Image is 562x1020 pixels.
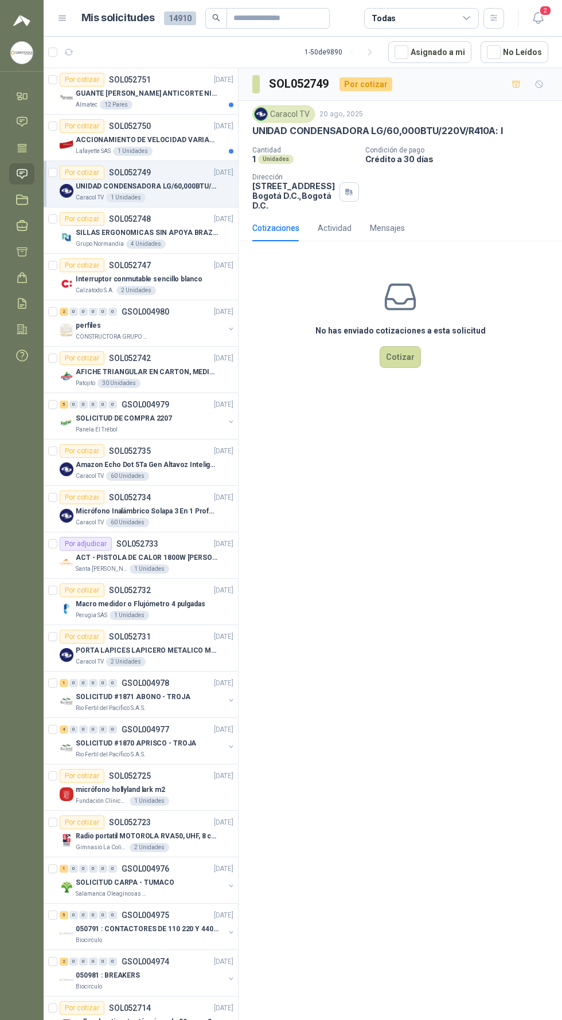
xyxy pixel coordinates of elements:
p: Grupo Normandía [76,240,124,249]
p: [DATE] [214,585,233,596]
div: 0 [89,401,97,409]
p: SOL052731 [109,633,151,641]
p: GUANTE [PERSON_NAME] ANTICORTE NIV 5 TALLA L [76,88,218,99]
p: Micrófono Inalámbrico Solapa 3 En 1 Profesional F11-2 X2 [76,506,218,517]
div: Por cotizar [339,77,392,91]
img: Company Logo [60,370,73,383]
p: SOL052751 [109,76,151,84]
p: [DATE] [214,260,233,271]
div: 0 [79,308,88,316]
p: [DATE] [214,631,233,642]
div: 60 Unidades [106,518,149,527]
a: Por cotizarSOL052725[DATE] Company Logomicrófono hollyland lark m2Fundación Clínica Shaio1 Unidades [44,764,238,811]
img: Company Logo [255,108,267,120]
p: [STREET_ADDRESS] Bogotá D.C. , Bogotá D.C. [252,181,335,210]
img: Company Logo [60,880,73,894]
p: Rio Fertil del Pacífico S.A.S. [76,750,146,759]
p: [DATE] [214,771,233,782]
div: 12 Pares [100,100,132,109]
button: 2 [528,8,548,29]
img: Company Logo [60,927,73,940]
a: 1 0 0 0 0 0 GSOL004976[DATE] Company LogoSOLICITUD CARPA - TUMACOSalamanca Oleaginosas SAS [60,862,236,899]
p: micrófono hollyland lark m2 [76,784,165,795]
p: Perugia SAS [76,611,107,620]
div: Actividad [318,222,352,234]
p: Panela El Trébol [76,425,118,434]
p: SOLICITUD CARPA - TUMACO [76,877,174,888]
img: Company Logo [60,834,73,848]
p: Patojito [76,379,95,388]
a: 2 0 0 0 0 0 GSOL004974[DATE] Company Logo050981 : BREAKERSBiocirculo [60,955,236,991]
div: Caracol TV [252,105,315,123]
a: Por cotizarSOL052747[DATE] Company LogoInterruptor conmutable sencillo blancoCalzatodo S.A.2 Unid... [44,254,238,300]
p: [DATE] [214,539,233,550]
a: 4 0 0 0 0 0 GSOL004977[DATE] Company LogoSOLICITUD #1870 APRISCO - TROJARio Fertil del Pacífico S... [60,723,236,759]
div: 0 [79,725,88,733]
h3: No has enviado cotizaciones a esta solicitud [315,324,486,337]
div: 1 Unidades [130,564,169,574]
p: SOLICITUD #1871 ABONO - TROJA [76,692,190,703]
div: 0 [89,911,97,919]
div: Cotizaciones [252,222,299,234]
div: Por cotizar [60,491,104,504]
p: GSOL004974 [122,958,169,966]
img: Company Logo [60,973,73,987]
div: 60 Unidades [106,472,149,481]
img: Company Logo [60,230,73,244]
div: 1 - 50 de 9890 [305,43,379,61]
div: 0 [89,958,97,966]
a: Por cotizarSOL052750[DATE] Company LogoACCIONAMIENTO DE VELOCIDAD VARIABLELafayette SAS1 Unidades [44,115,238,161]
a: 1 0 0 0 0 0 GSOL004978[DATE] Company LogoSOLICITUD #1871 ABONO - TROJARio Fertil del Pacífico S.A.S. [60,676,236,713]
div: 0 [99,865,107,873]
p: SILLAS ERGONOMICAS SIN APOYA BRAZOS [76,227,218,238]
p: [DATE] [214,446,233,457]
p: Lafayette SAS [76,147,111,156]
p: CONSTRUCTORA GRUPO FIP [76,332,148,342]
img: Company Logo [60,91,73,105]
p: [DATE] [214,214,233,225]
div: Por cotizar [60,73,104,87]
div: 0 [89,865,97,873]
div: 0 [69,725,78,733]
div: 0 [79,958,88,966]
div: 0 [79,911,88,919]
p: Caracol TV [76,657,104,666]
img: Company Logo [60,277,73,291]
a: Por cotizarSOL052734[DATE] Company LogoMicrófono Inalámbrico Solapa 3 En 1 Profesional F11-2 X2Ca... [44,486,238,532]
p: SOLICITUD DE COMPRA 2207 [76,413,172,424]
div: 0 [69,308,78,316]
div: 2 Unidades [106,657,146,666]
p: 050791 : CONTACTORES DE 110 220 Y 440 V [76,924,218,935]
p: Salamanca Oleaginosas SAS [76,889,148,899]
p: Biocirculo [76,936,102,945]
p: SOL052725 [109,772,151,780]
div: 0 [99,725,107,733]
a: Por cotizarSOL052748[DATE] Company LogoSILLAS ERGONOMICAS SIN APOYA BRAZOSGrupo Normandía4 Unidades [44,207,238,254]
p: SOL052749 [109,168,151,176]
p: Caracol TV [76,193,104,202]
p: GSOL004980 [122,308,169,316]
a: Por cotizarSOL052749[DATE] Company LogoUNIDAD CONDENSADORA LG/60,000BTU/220V/R410A: ICaracol TV1 ... [44,161,238,207]
p: SOL052734 [109,493,151,501]
p: [DATE] [214,864,233,874]
p: [DATE] [214,167,233,178]
div: 0 [108,679,117,687]
p: SOL052714 [109,1004,151,1012]
a: Por cotizarSOL052742[DATE] Company LogoAFICHE TRIANGULAR EN CARTON, MEDIDAS 30 CM X 45 CMPatojito... [44,347,238,393]
p: Condición de pago [365,146,557,154]
div: Por cotizar [60,815,104,829]
p: Cantidad [252,146,356,154]
div: Unidades [258,155,294,164]
p: [DATE] [214,121,233,132]
button: No Leídos [481,41,548,63]
div: 1 Unidades [113,147,153,156]
p: SOL052748 [109,215,151,223]
p: [DATE] [214,1003,233,1014]
div: 1 Unidades [110,611,149,620]
div: 30 Unidades [97,379,140,388]
a: 5 0 0 0 0 0 GSOL004975[DATE] Company Logo050791 : CONTACTORES DE 110 220 Y 440 VBiocirculo [60,908,236,945]
div: Por cotizar [60,258,104,272]
div: Por cotizar [60,444,104,458]
p: UNIDAD CONDENSADORA LG/60,000BTU/220V/R410A: I [252,125,503,137]
img: Company Logo [60,648,73,662]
